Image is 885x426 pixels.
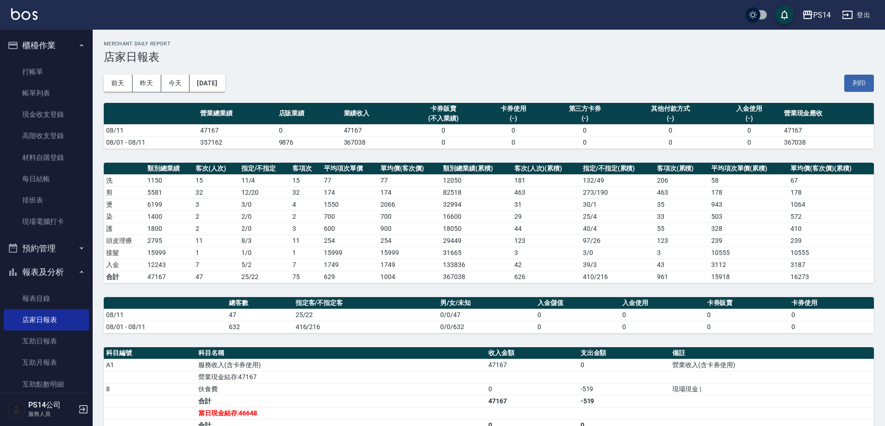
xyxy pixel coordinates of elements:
[581,174,655,186] td: 132 / 49
[512,223,581,235] td: 44
[290,198,322,210] td: 4
[277,124,341,136] td: 0
[290,163,322,175] th: 客項次
[486,359,578,371] td: 47167
[145,186,193,198] td: 5581
[4,83,89,104] a: 帳單列表
[239,223,291,235] td: 2 / 0
[441,259,512,271] td: 133836
[290,210,322,223] td: 2
[775,6,794,24] button: save
[655,259,709,271] td: 43
[441,223,512,235] td: 18050
[581,223,655,235] td: 40 / 4
[717,124,782,136] td: 0
[4,61,89,83] a: 打帳單
[717,136,782,148] td: 0
[7,400,26,419] img: Person
[789,321,874,333] td: 0
[719,114,779,123] div: (-)
[104,186,145,198] td: 剪
[512,198,581,210] td: 31
[4,190,89,211] a: 排班表
[227,309,293,321] td: 47
[104,174,145,186] td: 洗
[378,198,441,210] td: 2066
[104,41,874,47] h2: Merchant Daily Report
[581,235,655,247] td: 97 / 26
[578,359,670,371] td: 0
[655,210,709,223] td: 33
[788,247,874,259] td: 10555
[145,223,193,235] td: 1800
[782,103,874,125] th: 營業現金應收
[719,104,779,114] div: 入金使用
[4,236,89,261] button: 預約管理
[4,33,89,57] button: 櫃檯作業
[620,321,705,333] td: 0
[104,271,145,283] td: 合計
[546,136,625,148] td: 0
[512,271,581,283] td: 626
[239,198,291,210] td: 3 / 0
[104,247,145,259] td: 接髮
[655,198,709,210] td: 35
[788,223,874,235] td: 410
[709,247,789,259] td: 10555
[322,259,378,271] td: 1749
[626,104,714,114] div: 其他付款方式
[196,395,486,407] td: 合計
[670,359,874,371] td: 營業收入(含卡券使用)
[378,163,441,175] th: 單均價(客次價)
[535,297,620,309] th: 入金儲值
[512,163,581,175] th: 客次(人次)(累積)
[620,297,705,309] th: 入金使用
[670,383,874,395] td: 現場現金 |
[145,163,193,175] th: 類別總業績
[322,210,378,223] td: 700
[483,114,544,123] div: (-)
[378,223,441,235] td: 900
[406,136,481,148] td: 0
[581,186,655,198] td: 273 / 190
[104,136,198,148] td: 08/01 - 08/11
[290,259,322,271] td: 7
[813,9,831,21] div: PS14
[481,136,546,148] td: 0
[655,223,709,235] td: 55
[378,174,441,186] td: 77
[512,247,581,259] td: 3
[788,198,874,210] td: 1064
[581,163,655,175] th: 指定/不指定(累積)
[581,210,655,223] td: 25 / 4
[322,186,378,198] td: 174
[709,198,789,210] td: 943
[581,198,655,210] td: 30 / 1
[709,174,789,186] td: 58
[705,321,790,333] td: 0
[290,247,322,259] td: 1
[655,174,709,186] td: 206
[709,223,789,235] td: 328
[104,235,145,247] td: 頭皮理療
[512,235,581,247] td: 123
[190,75,225,92] button: [DATE]
[198,103,277,125] th: 營業總業績
[4,168,89,190] a: 每日結帳
[709,235,789,247] td: 239
[441,210,512,223] td: 16600
[548,114,622,123] div: (-)
[578,383,670,395] td: -519
[655,163,709,175] th: 客項次(累積)
[28,401,76,410] h5: PS14公司
[239,247,291,259] td: 1 / 0
[709,186,789,198] td: 178
[535,321,620,333] td: 0
[378,247,441,259] td: 15999
[193,223,239,235] td: 2
[104,210,145,223] td: 染
[293,309,438,321] td: 25/22
[193,210,239,223] td: 2
[4,147,89,168] a: 材料自購登錄
[322,163,378,175] th: 平均項次單價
